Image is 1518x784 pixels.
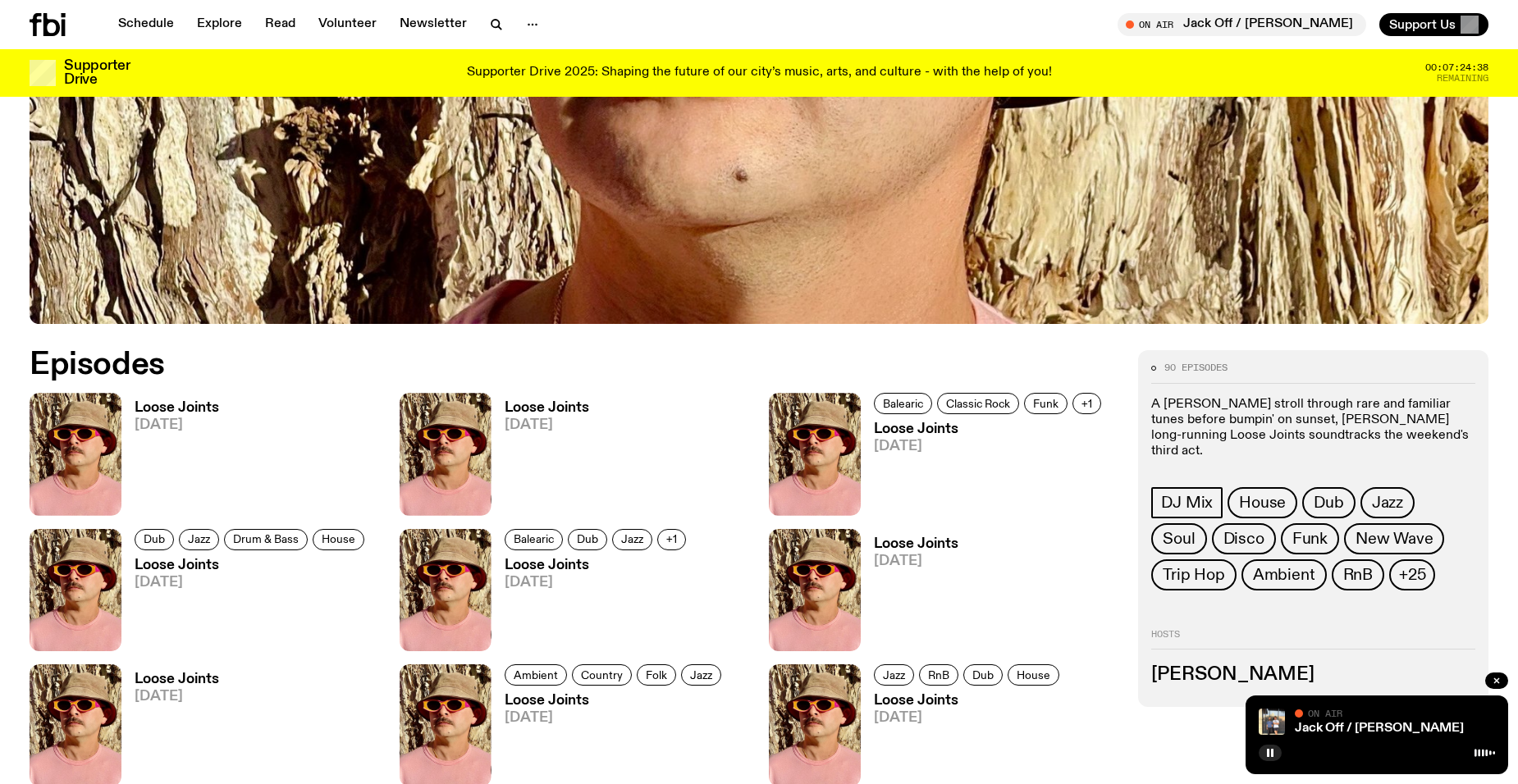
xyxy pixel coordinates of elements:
[135,529,174,550] a: Dub
[1163,566,1224,584] span: Trip Hop
[224,529,308,550] a: Drum & Bass
[690,668,712,681] span: Jazz
[1379,13,1488,36] button: Support Us
[972,668,994,681] span: Dub
[657,529,686,550] button: +1
[1399,566,1425,584] span: +25
[135,558,369,572] h3: Loose Joints
[1253,566,1315,584] span: Ambient
[505,418,589,432] span: [DATE]
[1151,487,1223,518] a: DJ Mix
[646,668,667,681] span: Folk
[874,537,958,551] h3: Loose Joints
[1151,630,1475,650] h2: Hosts
[666,533,677,545] span: +1
[874,694,1064,708] h3: Loose Joints
[861,537,958,651] a: Loose Joints[DATE]
[928,668,949,681] span: RnB
[121,558,369,651] a: Loose Joints[DATE]
[874,711,1064,725] span: [DATE]
[505,664,567,686] a: Ambient
[505,401,589,415] h3: Loose Joints
[400,393,492,515] img: Tyson stands in front of a paperbark tree wearing orange sunglasses, a suede bucket hat and a pin...
[64,59,130,87] h3: Supporter Drive
[1389,17,1456,32] span: Support Us
[568,529,607,550] a: Dub
[1295,722,1464,735] a: Jack Off / [PERSON_NAME]
[1259,709,1285,735] img: Ricky Albeck + Violinist Tom on the street leaning against the front window of the fbi station
[255,13,305,36] a: Read
[1223,530,1264,548] span: Disco
[612,529,652,550] a: Jazz
[581,668,623,681] span: Country
[1332,559,1384,590] a: RnB
[1425,63,1488,72] span: 00:07:24:38
[1437,74,1488,83] span: Remaining
[963,664,1003,686] a: Dub
[1343,566,1373,584] span: RnB
[621,533,643,545] span: Jazz
[769,393,861,515] img: Tyson stands in front of a paperbark tree wearing orange sunglasses, a suede bucket hat and a pin...
[467,66,1052,80] p: Supporter Drive 2025: Shaping the future of our city’s music, arts, and culture - with the help o...
[1081,398,1092,410] span: +1
[492,401,589,515] a: Loose Joints[DATE]
[1239,494,1286,512] span: House
[1344,523,1444,554] a: New Wave
[505,694,726,708] h3: Loose Joints
[233,533,299,545] span: Drum & Bass
[135,690,219,704] span: [DATE]
[1212,523,1276,554] a: Disco
[874,422,1106,436] h3: Loose Joints
[1314,494,1343,512] span: Dub
[1163,530,1195,548] span: Soul
[1118,13,1366,36] button: On AirJack Off / [PERSON_NAME]
[919,664,958,686] a: RnB
[108,13,184,36] a: Schedule
[1008,664,1059,686] a: House
[1228,487,1297,518] a: House
[883,668,905,681] span: Jazz
[1151,523,1206,554] a: Soul
[505,711,726,725] span: [DATE]
[874,440,1106,454] span: [DATE]
[946,398,1010,410] span: Classic Rock
[1151,397,1475,460] p: A [PERSON_NAME] stroll through rare and familiar tunes before bumpin' on sunset, [PERSON_NAME] lo...
[187,13,252,36] a: Explore
[505,558,691,572] h3: Loose Joints
[1017,668,1050,681] span: House
[30,529,121,651] img: Tyson stands in front of a paperbark tree wearing orange sunglasses, a suede bucket hat and a pin...
[1292,530,1328,548] span: Funk
[1033,398,1058,410] span: Funk
[1151,559,1236,590] a: Trip Hop
[135,418,219,432] span: [DATE]
[681,664,721,686] a: Jazz
[144,533,165,545] span: Dub
[874,554,958,568] span: [DATE]
[769,529,861,651] img: Tyson stands in front of a paperbark tree wearing orange sunglasses, a suede bucket hat and a pin...
[135,672,219,686] h3: Loose Joints
[390,13,477,36] a: Newsletter
[505,576,691,590] span: [DATE]
[1356,530,1433,548] span: New Wave
[188,533,210,545] span: Jazz
[322,533,355,545] span: House
[309,13,386,36] a: Volunteer
[1281,523,1339,554] a: Funk
[1164,363,1228,372] span: 90 episodes
[1072,393,1101,414] button: +1
[1360,487,1415,518] a: Jazz
[505,529,563,550] a: Balearic
[572,664,632,686] a: Country
[135,401,219,415] h3: Loose Joints
[400,529,492,651] img: Tyson stands in front of a paperbark tree wearing orange sunglasses, a suede bucket hat and a pin...
[1389,559,1435,590] button: +25
[514,533,554,545] span: Balearic
[883,398,923,410] span: Balearic
[874,393,932,414] a: Balearic
[1161,494,1213,512] span: DJ Mix
[179,529,219,550] a: Jazz
[637,664,676,686] a: Folk
[30,393,121,515] img: Tyson stands in front of a paperbark tree wearing orange sunglasses, a suede bucket hat and a pin...
[1151,666,1475,684] h3: [PERSON_NAME]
